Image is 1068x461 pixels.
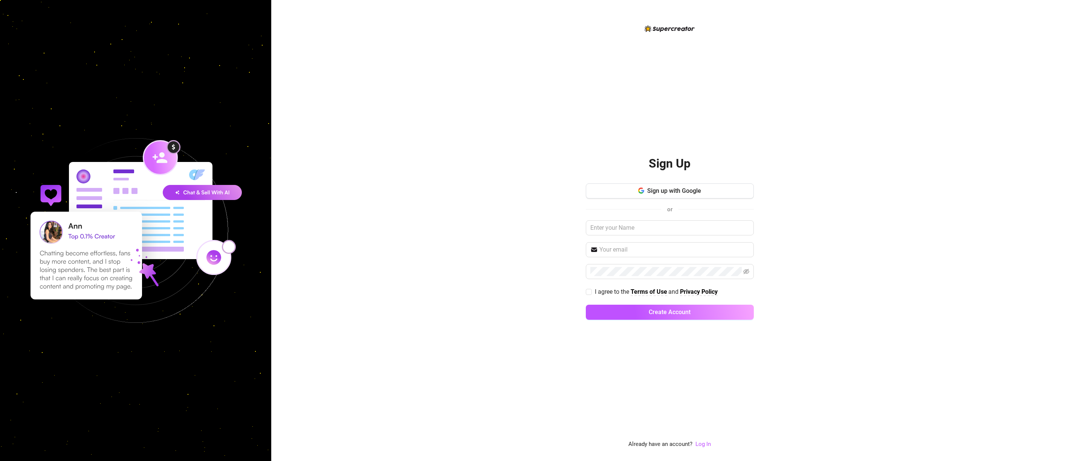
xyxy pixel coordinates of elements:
[649,156,691,171] h2: Sign Up
[695,440,711,449] a: Log In
[695,441,711,447] a: Log In
[631,288,667,296] a: Terms of Use
[680,288,718,295] strong: Privacy Policy
[5,100,266,361] img: signup-background-D0MIrEPF.svg
[628,440,692,449] span: Already have an account?
[649,308,691,316] span: Create Account
[743,269,749,275] span: eye-invisible
[647,187,701,194] span: Sign up with Google
[599,245,749,254] input: Your email
[645,25,695,32] img: logo-BBDzfeDw.svg
[586,220,754,235] input: Enter your Name
[631,288,667,295] strong: Terms of Use
[668,288,680,295] span: and
[586,305,754,320] button: Create Account
[586,183,754,198] button: Sign up with Google
[680,288,718,296] a: Privacy Policy
[667,206,672,213] span: or
[595,288,631,295] span: I agree to the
